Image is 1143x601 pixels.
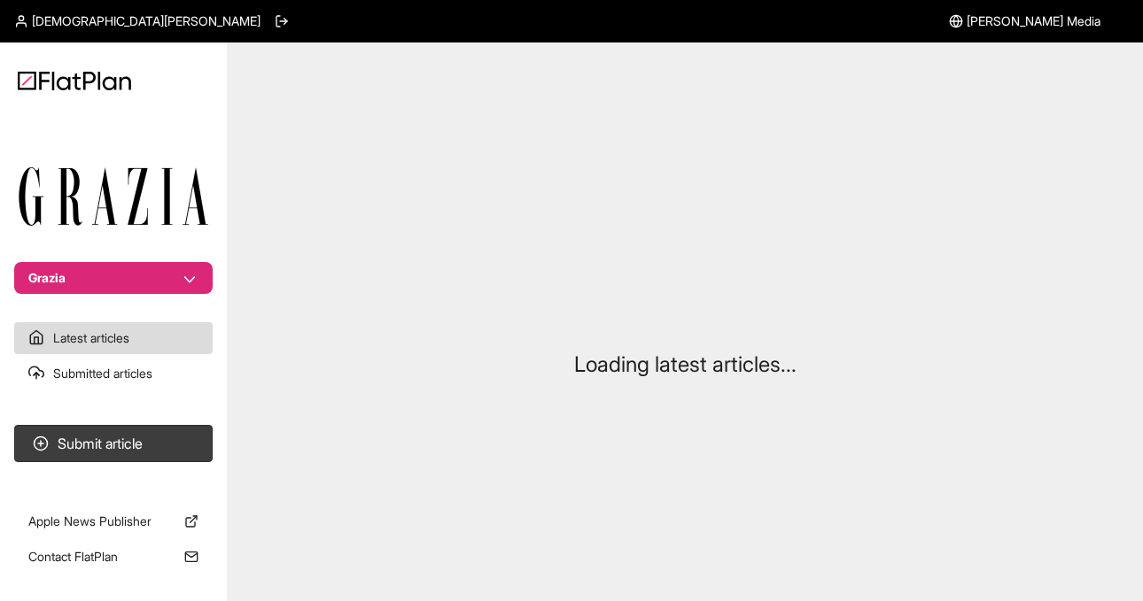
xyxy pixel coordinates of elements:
[14,541,213,573] a: Contact FlatPlan
[14,262,213,294] button: Grazia
[32,12,260,30] span: [DEMOGRAPHIC_DATA][PERSON_NAME]
[18,71,131,90] img: Logo
[18,166,209,227] img: Publication Logo
[14,425,213,462] button: Submit article
[14,322,213,354] a: Latest articles
[14,12,260,30] a: [DEMOGRAPHIC_DATA][PERSON_NAME]
[14,505,213,537] a: Apple News Publisher
[967,12,1100,30] span: [PERSON_NAME] Media
[14,358,213,389] a: Submitted articles
[574,351,797,379] p: Loading latest articles...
